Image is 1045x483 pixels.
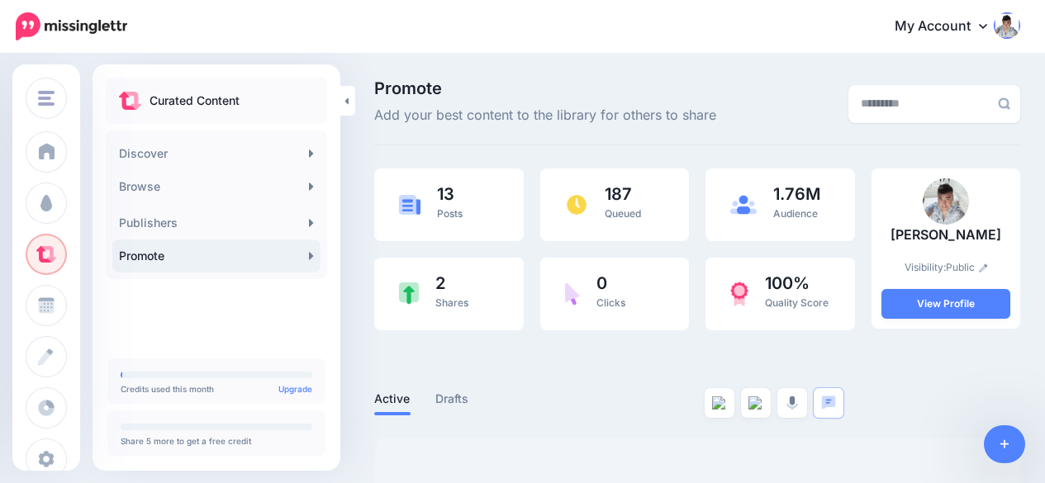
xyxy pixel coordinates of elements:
[881,289,1010,319] a: View Profile
[730,195,757,215] img: users-blue.png
[435,275,468,291] span: 2
[773,207,818,220] span: Audience
[605,207,641,220] span: Queued
[437,207,463,220] span: Posts
[437,186,463,202] span: 13
[112,137,321,170] a: Discover
[38,91,55,106] img: menu.png
[998,97,1010,110] img: search-grey-6.png
[881,225,1010,246] p: [PERSON_NAME]
[435,389,469,409] a: Drafts
[565,193,588,216] img: clock.png
[765,296,829,309] span: Quality Score
[773,186,820,202] span: 1.76M
[16,12,127,40] img: Missinglettr
[596,275,625,291] span: 0
[878,7,1020,47] a: My Account
[399,195,420,214] img: article-blue.png
[112,170,321,203] a: Browse
[748,396,763,410] img: video--grey.png
[374,80,716,97] span: Promote
[112,206,321,239] a: Publishers
[881,259,1010,276] p: Visibility:
[979,263,988,272] img: pencil.png
[765,275,829,291] span: 100%
[119,92,141,110] img: curate.png
[435,296,468,309] span: Shares
[730,282,748,306] img: prize-red.png
[565,282,580,305] img: pointer-purple.png
[605,186,641,202] span: 187
[946,261,988,273] a: Public
[596,296,625,309] span: Clicks
[374,105,716,126] span: Add your best content to the library for others to share
[150,91,240,111] p: Curated Content
[374,389,411,409] a: Active
[786,395,798,410] img: microphone-grey.png
[923,178,969,225] img: FJ5ARJ1F958VMS5ZB243DXUJUOKHZKT9_thumb.png
[821,395,836,410] img: chat-square-blue.png
[712,396,727,410] img: article--grey.png
[399,282,419,305] img: share-green.png
[112,239,321,272] a: Promote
